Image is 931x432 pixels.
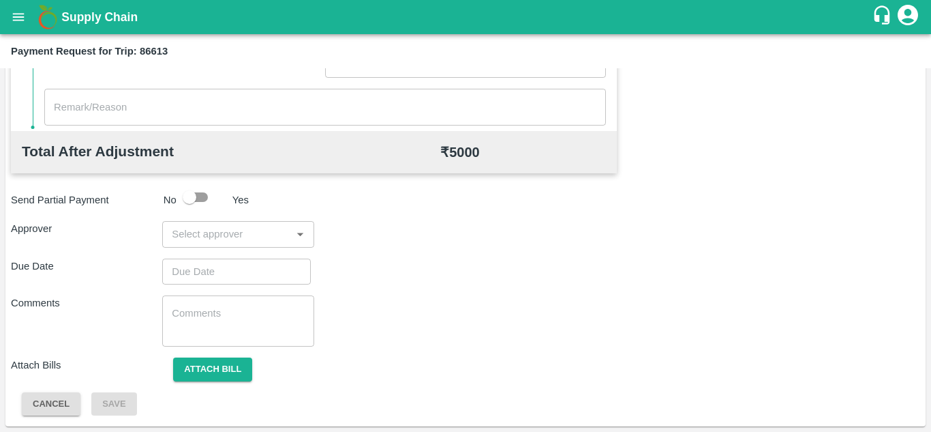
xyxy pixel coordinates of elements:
input: Select approver [166,225,287,243]
p: Send Partial Payment [11,192,158,207]
p: Yes [232,192,249,207]
input: Choose date [162,259,301,285]
button: Cancel [22,392,80,416]
b: Total After Adjustment [22,143,174,159]
p: Due Date [11,259,162,274]
button: Attach bill [173,358,252,381]
b: ₹ 5000 [440,145,480,160]
img: logo [34,3,61,31]
b: Supply Chain [61,10,138,24]
div: customer-support [872,5,896,29]
p: Approver [11,221,162,236]
p: Attach Bills [11,358,162,373]
button: Open [291,225,309,243]
p: No [164,192,177,207]
div: account of current user [896,3,920,31]
p: Comments [11,296,162,311]
button: open drawer [3,1,34,33]
b: Payment Request for Trip: 86613 [11,46,168,57]
a: Supply Chain [61,8,872,27]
